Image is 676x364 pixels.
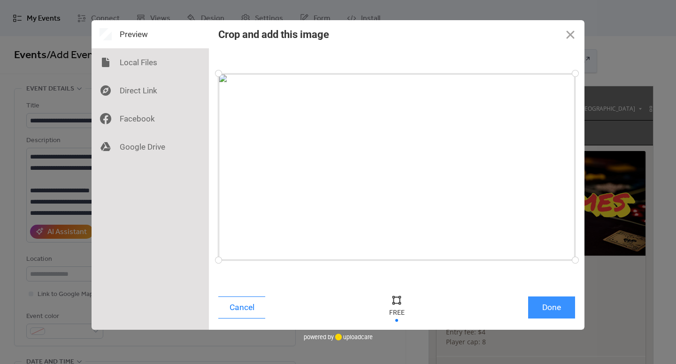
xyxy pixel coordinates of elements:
a: uploadcare [334,334,373,341]
div: Direct Link [92,76,209,105]
div: powered by [304,330,373,344]
button: Close [556,20,584,48]
div: Facebook [92,105,209,133]
div: Local Files [92,48,209,76]
button: Done [528,296,575,318]
div: Google Drive [92,133,209,161]
div: Crop and add this image [218,29,329,40]
button: Cancel [218,296,265,318]
div: Preview [92,20,209,48]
